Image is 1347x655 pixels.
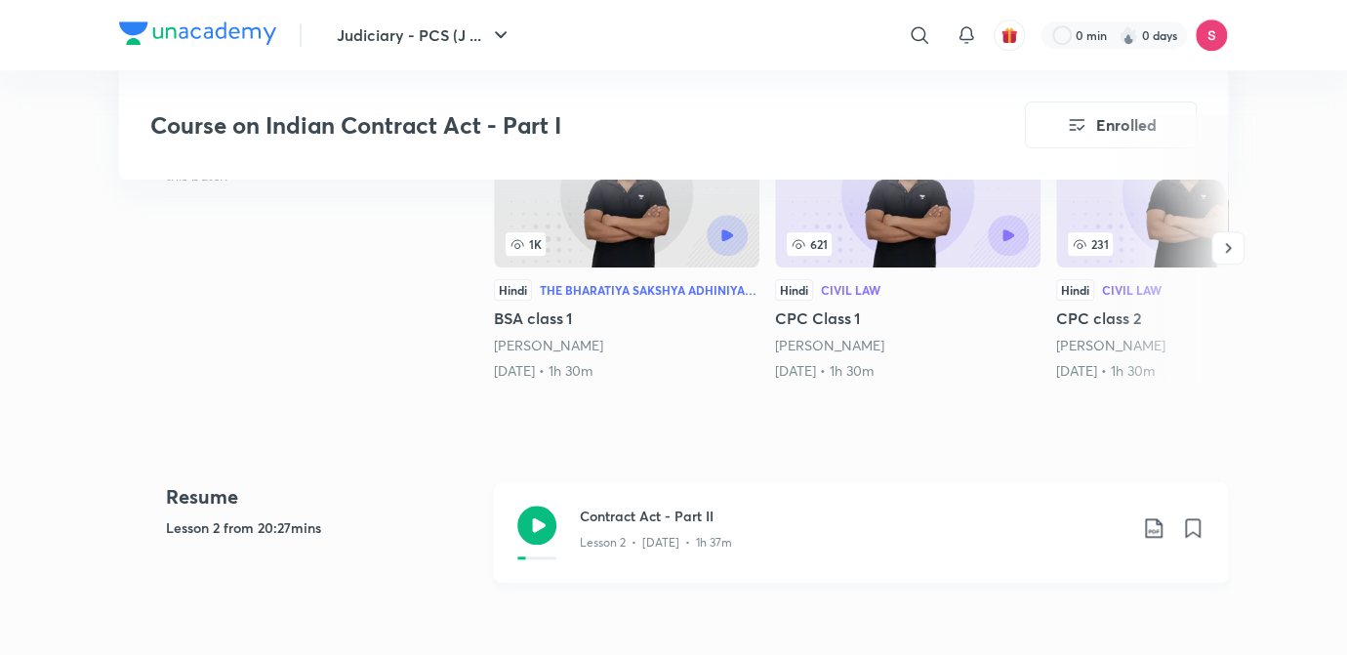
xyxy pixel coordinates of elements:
[494,336,603,354] a: [PERSON_NAME]
[494,482,1228,606] a: Contract Act - Part IILesson 2 • [DATE] • 1h 37m
[1056,307,1322,330] h5: CPC class 2
[540,284,759,296] div: The Bharatiya Sakshya Adhiniyam (BSA) 2023
[1102,284,1162,296] div: Civil Law
[775,279,813,301] div: Hindi
[325,16,524,55] button: Judiciary - PCS (J ...
[1056,336,1165,354] a: [PERSON_NAME]
[1056,115,1322,381] a: CPC class 2
[166,482,478,512] h4: Resume
[506,232,546,256] span: 1K
[1119,25,1138,45] img: streak
[1025,102,1197,148] button: Enrolled
[494,279,532,301] div: Hindi
[1056,115,1322,381] a: 231HindiCivil LawCPC class 2[PERSON_NAME][DATE] • 1h 30m
[775,336,884,354] a: [PERSON_NAME]
[775,115,1041,381] a: CPC Class 1
[1000,26,1018,44] img: avatar
[775,115,1041,381] a: 621HindiCivil LawCPC Class 1[PERSON_NAME][DATE] • 1h 30m
[119,21,276,50] a: Company Logo
[166,517,478,538] h5: Lesson 2 from 20:27mins
[150,111,915,140] h3: Course on Indian Contract Act - Part I
[1056,279,1094,301] div: Hindi
[1056,336,1322,355] div: Faizan Khan
[494,115,759,381] a: 1KHindiThe Bharatiya Sakshya Adhiniyam (BSA) 2023BSA class 1[PERSON_NAME][DATE] • 1h 30m
[119,21,276,45] img: Company Logo
[1068,232,1113,256] span: 231
[494,307,759,330] h5: BSA class 1
[580,534,732,552] p: Lesson 2 • [DATE] • 1h 37m
[1056,361,1322,381] div: 2nd Jul • 1h 30m
[775,336,1041,355] div: Faizan Khan
[494,361,759,381] div: 20th Jun • 1h 30m
[775,361,1041,381] div: 1st Jul • 1h 30m
[821,284,880,296] div: Civil Law
[994,20,1025,51] button: avatar
[1195,19,1228,52] img: Sandeep Kumar
[775,307,1041,330] h5: CPC Class 1
[494,115,759,381] a: BSA class 1
[787,232,832,256] span: 621
[494,336,759,355] div: Faizan Khan
[580,506,1126,526] h3: Contract Act - Part II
